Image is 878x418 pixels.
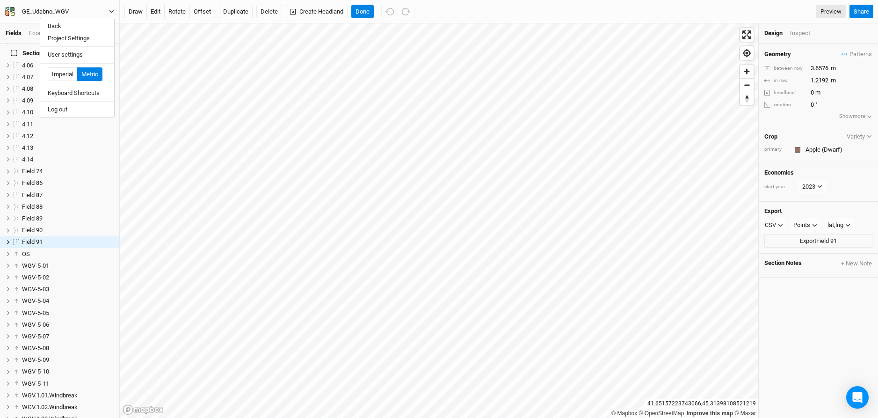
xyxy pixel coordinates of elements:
button: Find my location [740,46,754,60]
button: draw [124,5,147,19]
div: Field 87 [22,191,114,199]
button: edit [146,5,165,19]
div: Open Intercom Messenger [846,386,869,409]
a: Mapbox [611,410,637,417]
span: 4.12 [22,132,33,139]
span: WGV.1.02.Windbreak [22,403,78,411]
div: 41.65157223743066 , 45.31398108521219 [645,399,758,409]
span: 4.14 [22,156,33,163]
div: WGV.1.01.Windbreak [22,392,114,399]
button: Duplicate [219,5,253,19]
div: OS [22,250,114,258]
span: Field 86 [22,179,43,186]
button: CSV [761,218,787,232]
div: lat,lng [827,220,843,230]
div: 4.11 [22,121,114,128]
div: 4.12 [22,132,114,140]
div: Inspect [790,29,823,37]
div: GE_Udabno_WGV [22,7,69,16]
div: 4.09 [22,97,114,104]
div: rotation [764,102,805,109]
span: WGV-5-07 [22,333,49,340]
button: 2023 [798,180,827,194]
button: Back [40,20,114,32]
button: Zoom out [740,78,754,92]
div: Field 74 [22,168,114,175]
span: 4.09 [22,97,33,104]
a: Improve this map [687,410,733,417]
a: OpenStreetMap [639,410,684,417]
span: Sections [11,49,46,57]
a: Mapbox logo [123,404,164,415]
div: WGV-5-05 [22,309,114,317]
span: WGV-5-03 [22,286,49,293]
div: headland [764,89,805,96]
div: WGV-5-02 [22,274,114,281]
div: primary [764,146,788,153]
div: WGV-5-04 [22,297,114,305]
input: Apple (Dwarf) [803,144,872,155]
div: Economics [29,29,58,37]
button: Project Settings [40,32,114,44]
div: Field 86 [22,179,114,187]
button: Log out [40,103,114,116]
div: WGV-5-08 [22,345,114,352]
button: Create Headland [286,5,348,19]
span: 4.07 [22,73,33,81]
span: Patterns [842,50,872,59]
button: Done [351,5,374,19]
button: Patterns [841,49,872,59]
div: 4.13 [22,144,114,152]
div: Field 90 [22,227,114,234]
span: WGV-5-05 [22,309,49,316]
button: GE_Udabno_WGV [5,7,115,17]
a: Preview [816,5,846,19]
button: Keyboard Shortcuts [40,87,114,99]
button: User settings [40,49,114,61]
span: 4.06 [22,62,33,69]
div: 4.10 [22,109,114,116]
button: Undo (^z) [381,5,398,19]
div: Field 88 [22,203,114,211]
span: Field 90 [22,227,43,234]
span: 4.13 [22,144,33,151]
span: Field 74 [22,168,43,175]
div: in row [764,77,805,84]
div: WGV-5-03 [22,286,114,293]
span: WGV-5-01 [22,262,49,269]
span: WGV-5-08 [22,345,49,352]
button: Reset bearing to north [740,92,754,105]
div: WGV-5-11 [22,380,114,388]
div: start year [764,183,797,191]
button: Variety [846,133,872,140]
button: Enter fullscreen [740,28,754,42]
span: Zoom out [740,79,754,92]
div: WGV-5-01 [22,262,114,270]
span: Section Notes [764,259,802,268]
a: Fields [6,29,22,37]
div: WGV.1.02.Windbreak [22,403,114,411]
span: WGV-5-04 [22,297,49,304]
h4: Geometry [764,51,791,58]
button: lat,lng [823,218,855,232]
button: Metric [77,67,102,81]
span: Field 88 [22,203,43,210]
button: Points [789,218,821,232]
button: Delete [256,5,282,19]
span: 4.08 [22,85,33,92]
button: Share [849,5,873,19]
button: + New Note [841,259,872,268]
div: CSV [765,220,776,230]
div: WGV-5-06 [22,321,114,329]
div: Field 89 [22,215,114,222]
div: 4.07 [22,73,114,81]
span: 4.10 [22,109,33,116]
div: Design [764,29,783,37]
a: Maxar [734,410,756,417]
